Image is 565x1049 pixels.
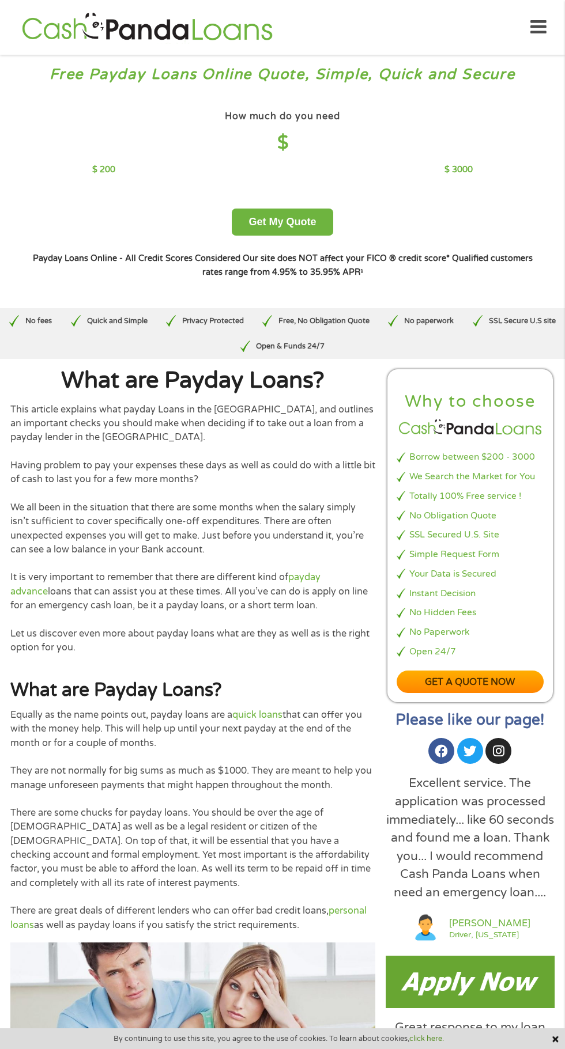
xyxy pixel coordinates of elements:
p: We all been in the situation that there are some months when the salary simply isn’t sufficient t... [10,501,375,556]
p: SSL Secure U.S site [489,316,556,327]
a: quick loans [232,709,282,721]
li: Open 24/7 [397,645,544,658]
p: Free, No Obligation Quote [278,316,370,327]
p: It is very important to remember that there are different kind of loans that can assist you at th... [10,570,375,612]
h2: Why to choose [397,391,544,412]
p: Quick and Simple [87,316,148,327]
li: No Paperwork [397,626,544,639]
p: Privacy Protected [182,316,244,327]
p: No fees [25,316,52,327]
li: Simple Request Form [397,548,544,561]
li: Borrow between $200 - 3000 [397,450,544,464]
h4: $ [92,131,472,155]
li: No Obligation Quote [397,509,544,522]
a: Get a quote now [397,671,544,693]
img: GetLoanNow Logo [18,11,276,44]
p: Having problem to pay your expenses these days as well as could do with a little bit of cash to l... [10,459,375,487]
p: There are great deals of different lenders who can offer bad credit loans, as well as payday loan... [10,904,375,932]
h2: Please like our page!​ [386,713,555,728]
p: $ 3000 [445,164,473,176]
div: Excellent service. The application was processed immediately... like 60 seconds and found me a lo... [386,774,555,902]
a: click here. [409,1034,444,1043]
strong: Payday Loans Online - All Credit Scores Considered [33,253,240,263]
a: payday advance [10,571,321,597]
h3: Free Payday Loans Online Quote, Simple, Quick and Secure [10,65,555,84]
h2: What are Payday Loans? [10,679,375,702]
li: Totally 100% Free service ! [397,490,544,503]
li: We Search the Market for You [397,470,544,483]
p: They are not normally for big sums as much as $1000. They are meant to help you manage unforeseen... [10,764,375,792]
a: Driver, [US_STATE] [449,931,530,939]
p: Open & Funds 24/7 [256,341,325,352]
img: Payday loans now [386,956,555,1008]
strong: Our site does NOT affect your FICO ® credit score* [243,253,450,263]
span: By continuing to use this site, you agree to the use of cookies. To learn about cookies, [114,1035,444,1043]
p: $ 200 [92,164,115,176]
p: No paperwork [404,316,454,327]
h1: What are Payday Loans? [10,369,375,392]
p: There are some chucks for payday loans. You should be over the age of [DEMOGRAPHIC_DATA] as well ... [10,806,375,890]
p: Let us discover even more about payday loans what are they as well as is the right option for you. [10,627,375,655]
a: personal loans [10,905,367,930]
li: No Hidden Fees [397,606,544,619]
a: [PERSON_NAME] [449,917,530,930]
li: Instant Decision [397,587,544,600]
button: Get My Quote [232,209,333,236]
h4: How much do you need [225,111,340,123]
p: This article explains what payday Loans in the [GEOGRAPHIC_DATA], and outlines an important check... [10,403,375,445]
p: Equally as the name points out, payday loans are a that can offer you with the money help. This w... [10,708,375,750]
li: SSL Secured U.S. Site [397,528,544,541]
li: Your Data is Secured [397,567,544,581]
